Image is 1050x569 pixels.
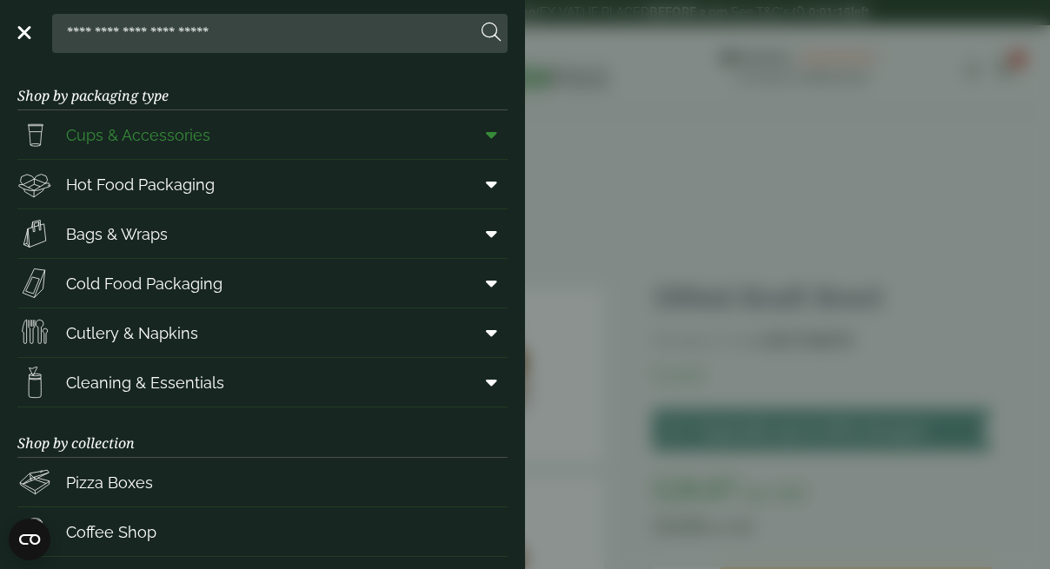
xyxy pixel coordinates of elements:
span: Cutlery & Napkins [66,321,198,345]
img: HotDrink_paperCup.svg [17,514,52,549]
span: Bags & Wraps [66,222,168,246]
h3: Shop by collection [17,407,508,458]
img: Paper_carriers.svg [17,216,52,251]
a: Hot Food Packaging [17,160,508,208]
span: Coffee Shop [66,520,156,544]
img: Pizza_boxes.svg [17,465,52,500]
a: Cleaning & Essentials [17,358,508,407]
a: Cups & Accessories [17,110,508,159]
img: open-wipe.svg [17,365,52,400]
a: Pizza Boxes [17,458,508,506]
img: Cutlery.svg [17,315,52,350]
img: Deli_box.svg [17,167,52,202]
h3: Shop by packaging type [17,60,508,110]
span: Hot Food Packaging [66,173,215,196]
span: Cold Food Packaging [66,272,223,295]
img: PintNhalf_cup.svg [17,117,52,152]
button: Open CMP widget [9,519,50,560]
span: Cups & Accessories [66,123,210,147]
span: Pizza Boxes [66,471,153,494]
a: Cold Food Packaging [17,259,508,308]
a: Cutlery & Napkins [17,308,508,357]
a: Bags & Wraps [17,209,508,258]
span: Cleaning & Essentials [66,371,224,394]
a: Coffee Shop [17,507,508,556]
img: Sandwich_box.svg [17,266,52,301]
